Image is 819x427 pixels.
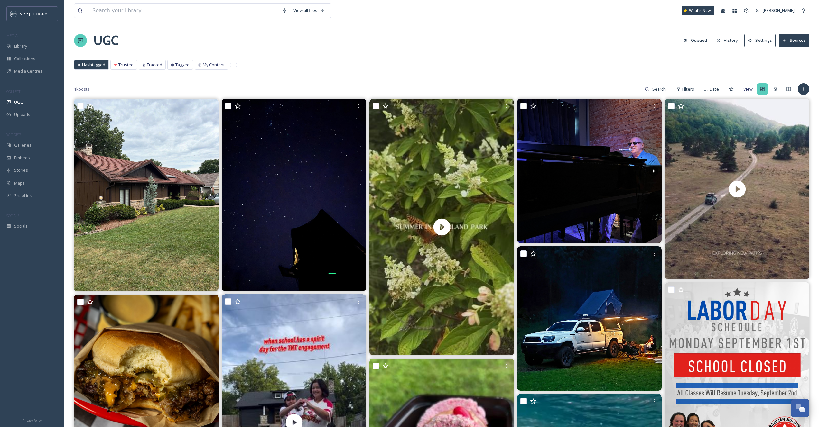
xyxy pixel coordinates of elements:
img: Beautiful house with new 6” #gutters in #overlandparkks #kcmo #musketbrown [74,99,219,291]
span: Socials [14,223,28,229]
img: thumbnail [665,99,809,279]
button: Sources [779,34,809,47]
span: My Content [203,62,225,68]
input: Search [649,83,670,95]
button: History [713,34,741,47]
span: Trusted [118,62,134,68]
span: COLLECT [6,89,20,94]
span: View: [743,86,754,92]
img: Cool shot of the Texas sky inside bigbendnps ✨ . . #bigbendnationalpark #bigbend #texassky #texas... [222,99,366,291]
span: Filters [682,86,694,92]
video: ☀️ Soaking up the last few moments of summer in Overland Park! #allinop #overlandparkks #summervi... [369,99,514,355]
span: Collections [14,56,35,62]
span: [PERSON_NAME] [763,7,795,13]
img: thumbnail [369,99,514,355]
img: Weekend.. 🏕 #overland #camping #traveler #OffRoad #tacoma #Toyota #trail #overlandpark [517,246,662,391]
span: Embeds [14,155,30,161]
span: Uploads [14,112,30,118]
span: Galleries [14,142,32,148]
a: Queued [680,34,713,47]
a: UGC [93,31,118,50]
span: Maps [14,180,25,186]
span: UGC [14,99,23,105]
span: Tracked [147,62,162,68]
span: Media Centres [14,68,42,74]
span: Stories [14,167,28,173]
a: History [713,34,745,47]
input: Search your library [89,4,279,18]
button: Queued [680,34,710,47]
a: What's New [682,6,714,15]
img: c3es6xdrejuflcaqpovn.png [10,11,17,17]
button: Open Chat [791,399,809,417]
span: SOCIALS [6,213,19,218]
span: Tagged [175,62,190,68]
span: Date [710,86,719,92]
a: Privacy Policy [23,416,42,424]
a: Settings [744,34,779,47]
video: Pyrenäen . . #pyrenees #jeep #cherokeexj #offroad #overland #4x4 #Defender110 #toyotalandcruiser ... [665,99,809,279]
a: [PERSON_NAME] [752,4,798,17]
span: Visit [GEOGRAPHIC_DATA] [20,11,70,17]
button: Settings [744,34,776,47]
a: View all files [290,4,328,17]
span: SnapLink [14,193,32,199]
span: Hashtagged [82,62,105,68]
img: Join us for happy hour specials with Big Mike taking the stage at 5p and Rob Trib & Friends on at... [517,99,662,243]
span: MEDIA [6,33,18,38]
span: Privacy Policy [23,418,42,422]
span: WIDGETS [6,132,21,137]
span: Library [14,43,27,49]
span: 1k posts [74,86,89,92]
